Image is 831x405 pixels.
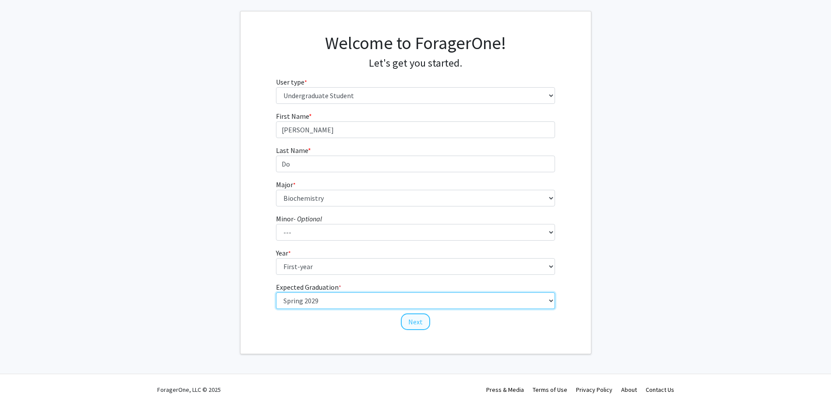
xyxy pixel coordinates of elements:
[276,282,341,292] label: Expected Graduation
[276,213,322,224] label: Minor
[486,386,524,394] a: Press & Media
[276,146,308,155] span: Last Name
[533,386,567,394] a: Terms of Use
[576,386,612,394] a: Privacy Policy
[294,214,322,223] i: - Optional
[276,179,296,190] label: Major
[276,57,555,70] h4: Let's get you started.
[276,112,309,121] span: First Name
[157,374,221,405] div: ForagerOne, LLC © 2025
[276,32,555,53] h1: Welcome to ForagerOne!
[276,248,291,258] label: Year
[646,386,674,394] a: Contact Us
[7,366,37,398] iframe: Chat
[621,386,637,394] a: About
[401,313,430,330] button: Next
[276,77,307,87] label: User type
